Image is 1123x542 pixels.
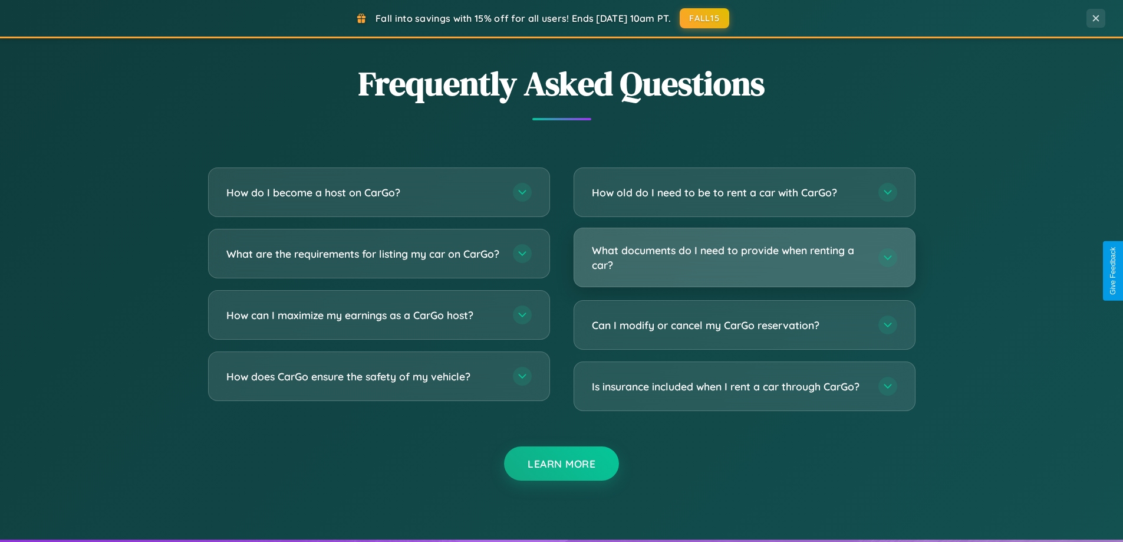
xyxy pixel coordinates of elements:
span: Fall into savings with 15% off for all users! Ends [DATE] 10am PT. [376,12,671,24]
h3: Is insurance included when I rent a car through CarGo? [592,379,867,394]
h3: How old do I need to be to rent a car with CarGo? [592,185,867,200]
h3: What documents do I need to provide when renting a car? [592,243,867,272]
h3: How do I become a host on CarGo? [226,185,501,200]
h3: What are the requirements for listing my car on CarGo? [226,247,501,261]
h2: Frequently Asked Questions [208,61,915,106]
button: FALL15 [680,8,729,28]
h3: How does CarGo ensure the safety of my vehicle? [226,369,501,384]
div: Give Feedback [1109,247,1117,295]
h3: How can I maximize my earnings as a CarGo host? [226,308,501,323]
button: Learn More [504,446,619,481]
h3: Can I modify or cancel my CarGo reservation? [592,318,867,333]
